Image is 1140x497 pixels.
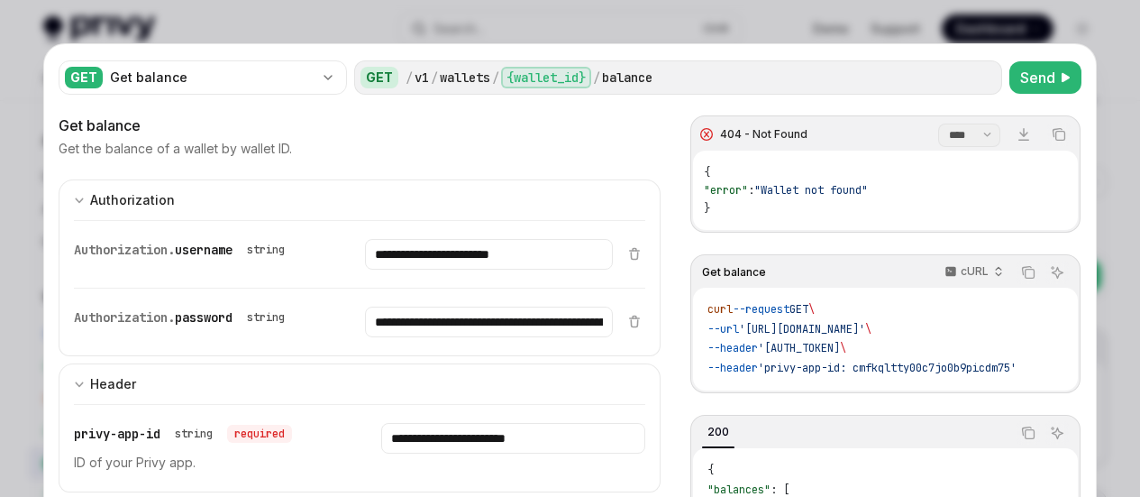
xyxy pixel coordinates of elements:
[935,257,1011,288] button: cURL
[733,302,789,317] span: --request
[707,341,758,355] span: --header
[748,183,754,198] span: :
[59,140,292,158] p: Get the balance of a wallet by wallet ID.
[65,67,103,88] div: GET
[702,265,766,280] span: Get balance
[501,67,591,88] div: {wallet_id}
[707,302,733,317] span: curl
[74,239,292,261] div: Authorization.username
[365,307,613,337] input: Enter password
[74,307,292,328] div: Authorization.password
[227,425,292,443] div: required
[1017,261,1040,284] button: Copy the contents from the code block
[365,239,613,270] input: Enter username
[74,423,292,445] div: privy-app-id
[1047,123,1071,146] button: Copy the contents from the code block
[431,69,438,87] div: /
[961,264,989,279] p: cURL
[704,165,710,179] span: {
[624,246,645,261] button: Delete item
[808,302,815,317] span: \
[74,426,160,442] span: privy-app-id
[602,69,652,87] div: balance
[406,69,413,87] div: /
[704,183,748,198] span: "error"
[492,69,499,87] div: /
[707,361,758,375] span: --header
[758,361,1017,375] span: 'privy-app-id: cmfkqltty00c7jo0b9picdm75'
[1020,67,1055,88] span: Send
[1045,421,1069,445] button: Ask AI
[704,201,710,216] span: }
[415,69,429,87] div: v1
[74,452,338,474] p: ID of your Privy app.
[59,364,661,404] button: Expand input section
[381,423,645,454] input: Enter privy-app-id
[74,242,175,258] span: Authorization.
[593,69,600,87] div: /
[59,179,661,220] button: Expand input section
[1045,261,1069,284] button: Ask AI
[624,314,645,328] button: Delete item
[840,341,846,355] span: \
[59,59,347,97] button: GETGet balance
[360,67,398,88] div: GET
[865,322,871,336] span: \
[758,341,840,355] span: '[AUTH_TOKEN]
[789,302,808,317] span: GET
[754,183,868,198] span: "Wallet not found"
[771,483,789,497] span: : [
[1009,61,1081,94] button: Send
[175,309,233,326] span: password
[739,322,865,336] span: '[URL][DOMAIN_NAME]'
[90,373,136,395] div: Header
[707,483,771,497] span: "balances"
[702,421,734,443] div: 200
[720,127,807,142] div: 404 - Not Found
[59,115,661,136] div: Get balance
[1017,421,1040,445] button: Copy the contents from the code block
[74,309,175,326] span: Authorization.
[110,69,314,87] div: Get balance
[707,463,714,477] span: {
[175,242,233,258] span: username
[90,189,175,211] div: Authorization
[707,322,739,336] span: --url
[440,69,490,87] div: wallets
